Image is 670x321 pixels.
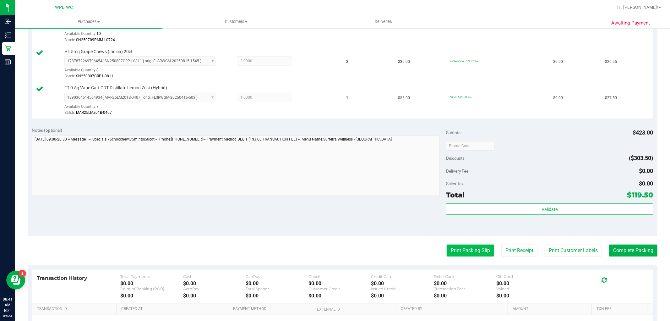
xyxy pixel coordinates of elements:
a: Payment Method [233,307,310,312]
span: Batch: [64,38,75,42]
span: Discounts [446,152,465,164]
span: Awaiting Payment [611,19,650,27]
inline-svg: Retail [5,45,11,52]
span: Sales Tax [446,181,464,186]
div: Credit Card [371,274,433,279]
inline-svg: Inventory [5,32,11,38]
span: Batch: [64,74,75,78]
a: Amount [513,307,590,312]
th: External ID [312,304,396,315]
button: Print Packing Slip [447,245,494,257]
span: 8 [96,68,99,72]
span: WPB WC [55,5,73,10]
a: Txn Fee [597,307,645,312]
button: Complete Packing [609,245,657,257]
span: Notes (optional) [32,128,63,133]
div: $0.00 [183,280,246,286]
span: 3 [346,59,349,65]
div: $0.00 [371,293,433,299]
div: Cash [183,274,246,279]
inline-svg: Reports [5,59,11,65]
span: $119.50 [627,191,653,199]
div: Total Spendr [246,286,308,291]
div: Issued Credit [371,286,433,291]
div: Check [308,274,371,279]
iframe: Resource center unread badge [19,270,26,277]
div: Transaction Fees [434,286,496,291]
span: 50cdt: 50% off line [450,96,471,99]
iframe: Resource center [6,271,25,290]
a: Created At [121,307,226,312]
span: SN250709PMM1-0724 [76,38,115,42]
span: FT 0.5g Vape Cart CDT Distillate Lemon Zest (Hybrid) [64,85,167,91]
div: $0.00 [183,293,246,299]
div: Debit Card [434,274,496,279]
span: 10 [96,31,101,36]
span: Total [446,191,465,199]
span: $0.00 [639,168,653,174]
span: $0.00 [553,95,563,101]
div: Available Quantity: [64,29,223,42]
p: 08:41 AM EDT [3,296,12,313]
span: Purchases [15,19,162,25]
span: $55.00 [398,95,410,101]
div: $0.00 [496,280,559,286]
input: Promo Code [446,141,495,151]
span: $0.00 [639,180,653,187]
a: Created By [401,307,505,312]
div: $0.00 [246,280,308,286]
span: Subtotal [446,130,461,135]
span: Delivery Fee [446,169,468,174]
span: 1 [346,95,349,101]
div: $0.00 [496,293,559,299]
span: Deliveries [366,19,400,25]
div: Available Quantity: [64,66,223,78]
button: Print Receipt [501,245,537,257]
a: Customers [162,15,310,28]
span: MAR25LMZ01B-0407 [76,110,112,115]
span: Customers [163,19,309,25]
span: $0.00 [553,59,563,65]
a: Purchases [15,15,162,28]
span: $27.50 [605,95,617,101]
a: Deliveries [310,15,457,28]
span: HT 5mg Grape Chews (Indica) 20ct [64,49,133,55]
span: Hi, [PERSON_NAME]! [617,5,658,10]
span: Batch: [64,110,75,115]
div: $0.00 [434,280,496,286]
div: $0.00 [434,293,496,299]
button: Print Customer Labels [545,245,602,257]
span: 75chocchew: 75% off line [450,59,479,63]
button: Validate [446,203,653,215]
a: Transaction ID [37,307,114,312]
div: Voided [496,286,559,291]
div: AeroPay [183,286,246,291]
div: $0.00 [246,293,308,299]
span: $423.00 [633,129,653,136]
p: 09/23 [3,313,12,318]
div: Point of Banking (POB) [120,286,183,291]
span: 7 [96,104,99,109]
div: Gift Card [496,274,559,279]
inline-svg: Inbound [5,18,11,25]
div: $0.00 [371,280,433,286]
div: $0.00 [308,280,371,286]
div: CanPay [246,274,308,279]
span: $26.25 [605,59,617,65]
div: Customer Credit [308,286,371,291]
span: Validate [542,207,558,212]
div: $0.00 [120,280,183,286]
span: ($303.50) [629,155,653,161]
span: $35.00 [398,59,410,65]
div: Total Payments [120,274,183,279]
div: $0.00 [120,293,183,299]
div: $0.00 [308,293,371,299]
span: SN250807GRP1-0811 [76,74,113,78]
div: Available Quantity: [64,102,223,114]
